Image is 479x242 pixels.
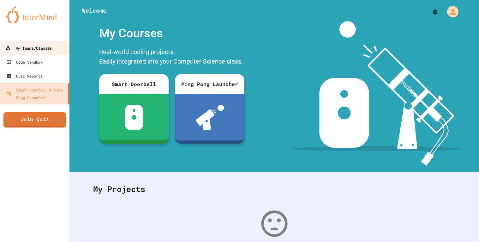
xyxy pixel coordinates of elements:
[175,74,244,94] div: Ping Pong Launcher
[3,112,66,127] a: Join Quiz
[292,21,461,166] img: banner-image-my-projects.png
[87,177,462,202] div: My Projects
[6,6,63,23] img: logo-orange.svg
[5,44,52,52] div: My Teams/Classes
[6,58,43,66] div: Code Sandbox
[440,4,460,19] div: My Account
[6,72,43,80] div: Quiz Reports
[6,86,66,101] div: Smart Doorbell & Ping Pong Launcher
[420,6,440,17] div: My Notifications
[125,105,143,130] img: sdb-white.svg
[196,105,224,130] img: ppl-with-ball.png
[99,74,169,94] div: Smart Doorbell
[96,46,248,69] div: Real-world coding projects. Easily integrated into your Computer Science class.
[96,21,248,46] div: My Courses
